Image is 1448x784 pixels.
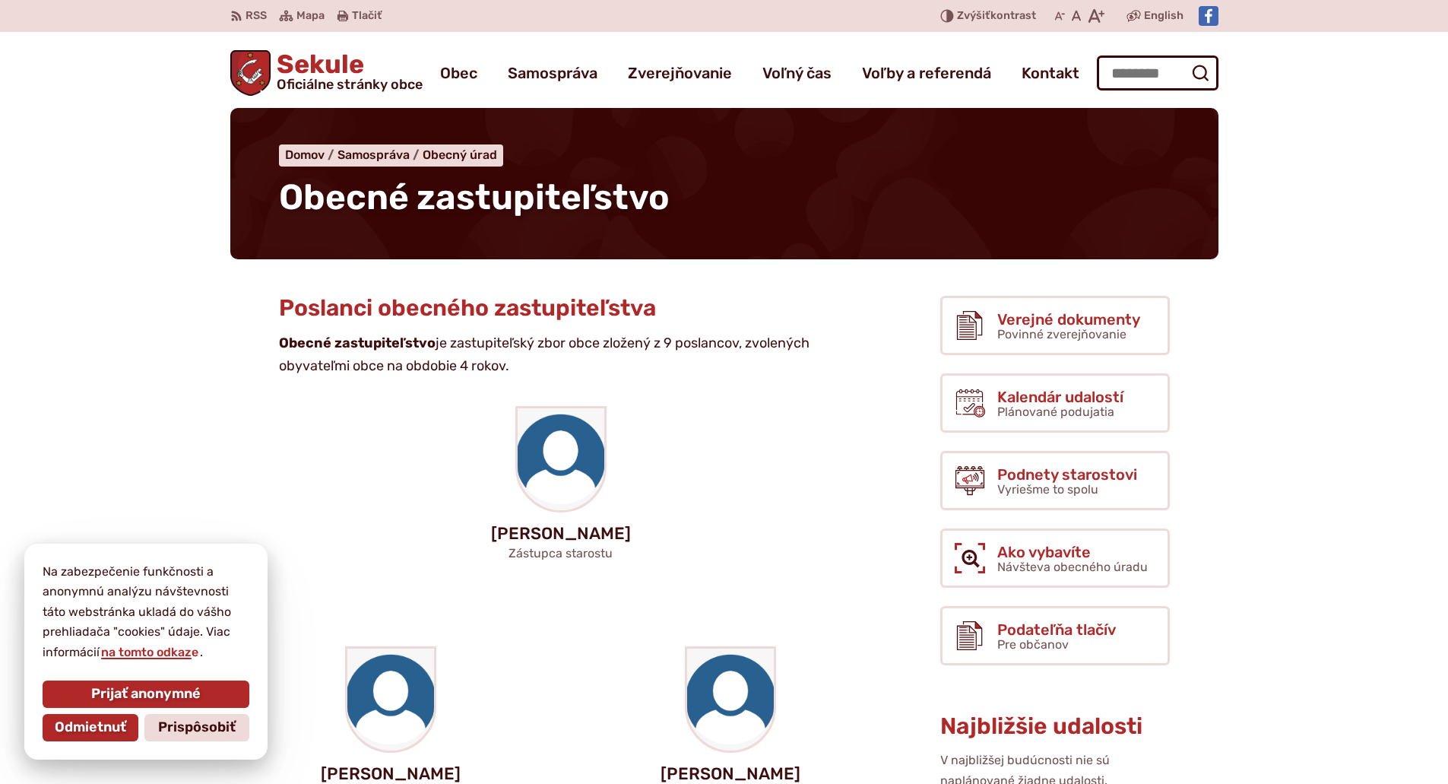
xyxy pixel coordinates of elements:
[940,714,1170,739] h3: Najbližšie udalosti
[1141,7,1187,25] a: English
[255,525,867,543] p: [PERSON_NAME]
[594,765,867,783] p: [PERSON_NAME]
[862,52,991,94] a: Voľby a referendá
[940,606,1170,665] a: Podateľňa tlačív Pre občanov
[55,719,126,736] span: Odmietnuť
[352,10,382,23] span: Tlačiť
[100,645,200,659] a: na tomto odkaze
[279,332,819,377] p: je zastupiteľský zbor obce zložený z 9 poslancov, zvolených obyvateľmi obce na obdobie 4 rokov.
[43,714,138,741] button: Odmietnuť
[1022,52,1079,94] a: Kontakt
[285,148,337,162] a: Domov
[508,52,597,94] a: Samospráva
[279,335,436,351] strong: Obecné zastupiteľstvo
[423,148,497,162] a: Obecný úrad
[957,9,990,22] span: Zvýšiť
[997,405,1114,419] span: Plánované podujatia
[246,7,267,25] span: RSS
[230,50,271,96] img: Prejsť na domovskú stránku
[940,296,1170,355] a: Verejné dokumenty Povinné zverejňovanie
[255,765,528,783] p: [PERSON_NAME]
[1199,6,1218,26] img: Prejsť na Facebook stránku
[230,50,423,96] a: Logo Sekule, prejsť na domovskú stránku.
[271,52,423,91] span: Sekule
[940,373,1170,433] a: Kalendár udalostí Plánované podujatia
[940,528,1170,588] a: Ako vybavíte Návšteva obecného úradu
[277,78,423,91] span: Oficiálne stránky obce
[43,562,249,662] p: Na zabezpečenie funkčnosti a anonymnú analýzu návštevnosti táto webstránka ukladá do vášho prehli...
[255,546,867,560] p: Zástupca starostu
[940,451,1170,510] a: Podnety starostovi Vyriešme to spolu
[997,389,1123,405] span: Kalendár udalostí
[337,148,423,162] a: Samospráva
[997,482,1098,497] span: Vyriešme to spolu
[997,311,1140,328] span: Verejné dokumenty
[762,52,832,94] a: Voľný čas
[997,560,1148,574] span: Návšteva obecného úradu
[347,649,434,751] img: 146-1468479_my-profile-icon-blank-profile-picture-circle-hd
[997,621,1116,638] span: Podateľňa tlačív
[285,148,325,162] span: Domov
[1144,7,1183,25] span: English
[279,176,670,218] span: Obecné zastupiteľstvo
[144,714,249,741] button: Prispôsobiť
[337,148,410,162] span: Samospráva
[997,637,1069,652] span: Pre občanov
[296,7,325,25] span: Mapa
[43,681,249,708] button: Prijať anonymné
[957,10,1036,23] span: kontrast
[997,544,1148,560] span: Ako vybavíte
[687,649,774,751] img: 146-1468479_my-profile-icon-blank-profile-picture-circle-hd
[628,52,732,94] a: Zverejňovanie
[279,294,656,322] span: Poslanci obecného zastupiteľstva
[158,719,236,736] span: Prispôsobiť
[440,52,477,94] a: Obec
[997,327,1126,341] span: Povinné zverejňovanie
[997,466,1137,483] span: Podnety starostovi
[91,686,201,703] span: Prijať anonymné
[518,408,604,510] img: 146-1468479_my-profile-icon-blank-profile-picture-circle-hd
